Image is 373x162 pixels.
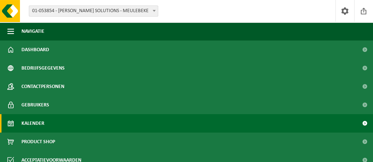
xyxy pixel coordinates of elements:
[21,96,49,114] span: Gebruikers
[21,40,49,59] span: Dashboard
[29,6,158,17] span: 01-053854 - CARPENTIER HARDWOOD SOLUTIONS - MEULEBEKE
[21,133,55,151] span: Product Shop
[21,22,44,40] span: Navigatie
[21,59,65,77] span: Bedrijfsgegevens
[29,6,158,16] span: 01-053854 - CARPENTIER HARDWOOD SOLUTIONS - MEULEBEKE
[21,77,64,96] span: Contactpersonen
[21,114,44,133] span: Kalender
